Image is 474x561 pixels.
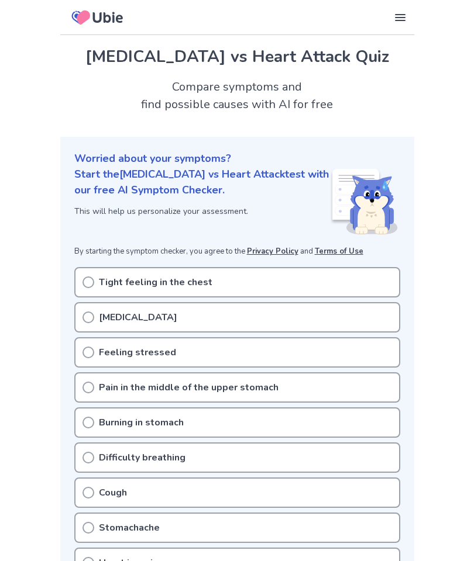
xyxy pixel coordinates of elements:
[74,205,330,217] p: This will help us personalize your assessment.
[99,415,184,430] p: Burning in stomach
[99,521,160,535] p: Stomachache
[74,44,400,69] h1: [MEDICAL_DATA] vs Heart Attack Quiz
[99,380,279,394] p: Pain in the middle of the upper stomach
[74,151,400,167] p: Worried about your symptoms?
[60,78,414,113] h2: Compare symptoms and find possible causes with AI for free
[99,310,177,324] p: [MEDICAL_DATA]
[330,169,398,234] img: Shiba
[74,246,400,258] p: By starting the symptom checker, you agree to the and
[315,246,363,257] a: Terms of Use
[74,167,330,198] p: Start the [MEDICAL_DATA] vs Heart Attack test with our free AI Symptom Checker.
[99,486,127,500] p: Cough
[99,275,212,289] p: Tight feeling in the chest
[99,345,176,359] p: Feeling stressed
[247,246,298,257] a: Privacy Policy
[99,451,186,465] p: Difficulty breathing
